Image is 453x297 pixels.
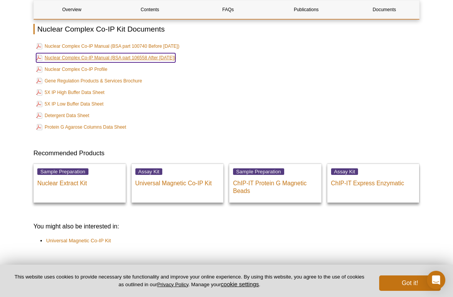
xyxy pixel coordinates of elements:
p: ChIP-IT Express Enzymatic [331,176,416,187]
h3: Recommended Products [33,149,420,158]
a: Documents [346,0,422,19]
h3: You might also be interested in: [33,222,420,231]
a: Detergent Data Sheet [36,111,89,120]
span: Assay Kit [331,168,358,175]
a: Nuclear Complex Co-IP Manual (BSA part 106558 After [DATE]) [36,53,175,62]
a: Privacy Policy [157,282,188,287]
span: Sample Preparation [37,168,88,175]
a: 5X IP Low Buffer Data Sheet [36,99,103,109]
a: Sample Preparation Nuclear Extract Kit [33,164,126,203]
h2: Nuclear Complex Co-IP Kit Documents [33,24,420,34]
a: Contents [112,0,188,19]
p: ChIP-IT Protein G Magnetic Beads [233,176,318,195]
a: Overview [34,0,110,19]
span: Assay Kit [135,168,163,175]
a: Assay Kit ChIP-IT Express Enzymatic [327,164,420,203]
a: Universal Magnetic Co-IP Kit [46,237,111,245]
a: FAQs [190,0,266,19]
p: This website uses cookies to provide necessary site functionality and improve your online experie... [12,274,366,288]
a: Sample Preparation ChIP-IT Protein G Magnetic Beads [229,164,321,203]
a: Protein G Agarose Columns Data Sheet [36,122,126,132]
p: Nuclear Extract Kit [37,176,122,187]
a: Publications [268,0,344,19]
span: Sample Preparation [233,168,284,175]
div: Open Intercom Messenger [427,271,445,289]
a: Nuclear Complex Co-IP Manual (BSA part 100740 Before [DATE]) [36,42,179,51]
a: Nuclear Complex Co-IP Profile [36,65,107,74]
a: Gene Regulation Products & Services Brochure [36,76,142,86]
p: Universal Magnetic Co-IP Kit [135,176,220,187]
button: cookie settings [221,281,259,287]
button: Got it! [379,275,441,291]
a: Assay Kit Universal Magnetic Co-IP Kit [132,164,224,203]
a: 5X IP High Buffer Data Sheet [36,88,105,97]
